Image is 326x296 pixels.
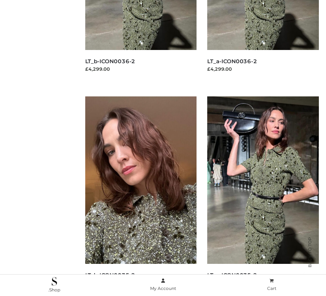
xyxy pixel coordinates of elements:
span: Back to top [301,250,319,267]
a: LT_b-ICON0035-2 [85,272,136,279]
img: .Shop [52,277,57,286]
a: LT_a-ICON0036-2 [207,58,257,65]
div: £4,299.00 [85,65,197,72]
a: LT_a-ICON0035-2 [207,272,257,279]
span: Cart [267,286,276,291]
span: .Shop [48,287,60,292]
a: My Account [109,277,218,293]
a: Cart [217,277,326,293]
span: My Account [150,286,176,291]
a: LT_b-ICON0036-2 [85,58,136,65]
div: £4,299.00 [207,65,319,72]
